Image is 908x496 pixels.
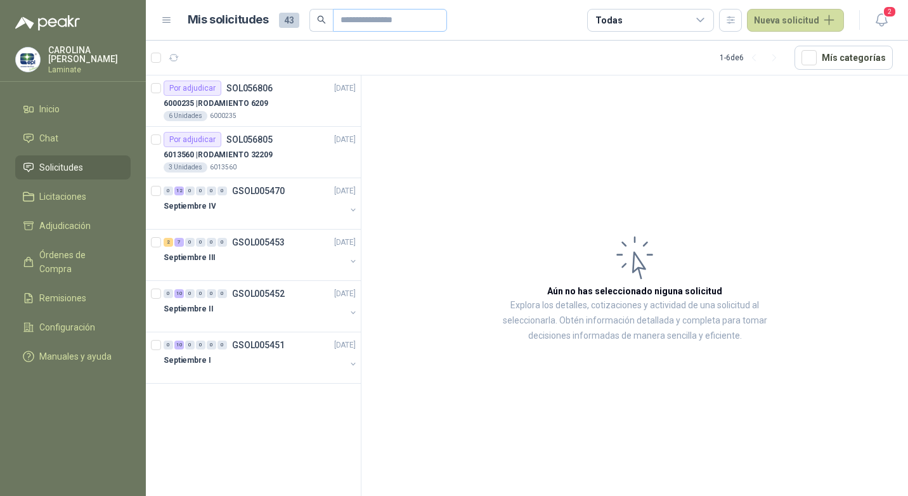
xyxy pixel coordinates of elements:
[196,186,205,195] div: 0
[720,48,784,68] div: 1 - 6 de 6
[39,160,83,174] span: Solicitudes
[164,183,358,224] a: 0 12 0 0 0 0 GSOL005470[DATE] Septiembre IV
[334,237,356,249] p: [DATE]
[164,235,358,275] a: 2 7 0 0 0 0 GSOL005453[DATE] Septiembre III
[164,286,358,327] a: 0 10 0 0 0 0 GSOL005452[DATE] Septiembre II
[39,102,60,116] span: Inicio
[185,341,195,349] div: 0
[334,288,356,300] p: [DATE]
[196,238,205,247] div: 0
[164,132,221,147] div: Por adjudicar
[185,186,195,195] div: 0
[207,341,216,349] div: 0
[226,84,273,93] p: SOL056806
[185,289,195,298] div: 0
[164,111,207,121] div: 6 Unidades
[334,185,356,197] p: [DATE]
[15,185,131,209] a: Licitaciones
[164,252,216,264] p: Septiembre III
[334,339,356,351] p: [DATE]
[164,337,358,378] a: 0 10 0 0 0 0 GSOL005451[DATE] Septiembre I
[164,149,273,161] p: 6013560 | RODAMIENTO 32209
[146,75,361,127] a: Por adjudicarSOL056806[DATE] 6000235 |RODAMIENTO 62096 Unidades6000235
[16,48,40,72] img: Company Logo
[164,238,173,247] div: 2
[279,13,299,28] span: 43
[488,298,781,344] p: Explora los detalles, cotizaciones y actividad de una solicitud al seleccionarla. Obtén informaci...
[164,186,173,195] div: 0
[15,286,131,310] a: Remisiones
[207,186,216,195] div: 0
[39,248,119,276] span: Órdenes de Compra
[39,320,95,334] span: Configuración
[232,289,285,298] p: GSOL005452
[48,66,131,74] p: Laminate
[232,186,285,195] p: GSOL005470
[15,315,131,339] a: Configuración
[232,238,285,247] p: GSOL005453
[15,126,131,150] a: Chat
[174,341,184,349] div: 10
[39,190,86,204] span: Licitaciones
[232,341,285,349] p: GSOL005451
[217,289,227,298] div: 0
[15,155,131,179] a: Solicitudes
[164,289,173,298] div: 0
[334,82,356,95] p: [DATE]
[174,289,184,298] div: 10
[15,344,131,369] a: Manuales y ayuda
[146,127,361,178] a: Por adjudicarSOL056805[DATE] 6013560 |RODAMIENTO 322093 Unidades6013560
[747,9,844,32] button: Nueva solicitud
[174,186,184,195] div: 12
[15,243,131,281] a: Órdenes de Compra
[164,341,173,349] div: 0
[15,15,80,30] img: Logo peakr
[217,238,227,247] div: 0
[595,13,622,27] div: Todas
[39,219,91,233] span: Adjudicación
[870,9,893,32] button: 2
[207,289,216,298] div: 0
[196,341,205,349] div: 0
[883,6,897,18] span: 2
[547,284,722,298] h3: Aún no has seleccionado niguna solicitud
[15,214,131,238] a: Adjudicación
[210,111,237,121] p: 6000235
[210,162,237,173] p: 6013560
[39,131,58,145] span: Chat
[48,46,131,63] p: CAROLINA [PERSON_NAME]
[164,200,216,212] p: Septiembre IV
[164,355,211,367] p: Septiembre I
[164,303,213,315] p: Septiembre II
[207,238,216,247] div: 0
[15,97,131,121] a: Inicio
[164,98,268,110] p: 6000235 | RODAMIENTO 6209
[226,135,273,144] p: SOL056805
[164,81,221,96] div: Por adjudicar
[174,238,184,247] div: 7
[188,11,269,29] h1: Mis solicitudes
[217,341,227,349] div: 0
[185,238,195,247] div: 0
[217,186,227,195] div: 0
[39,349,112,363] span: Manuales y ayuda
[334,134,356,146] p: [DATE]
[196,289,205,298] div: 0
[317,15,326,24] span: search
[794,46,893,70] button: Mís categorías
[39,291,86,305] span: Remisiones
[164,162,207,173] div: 3 Unidades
